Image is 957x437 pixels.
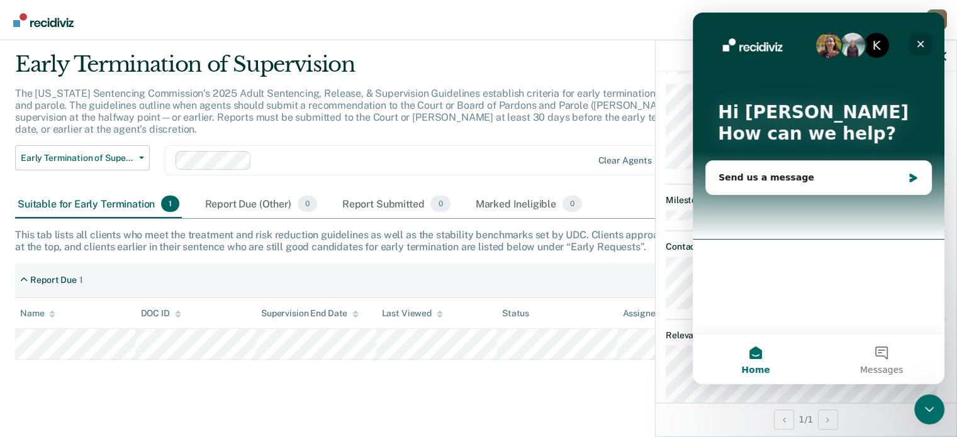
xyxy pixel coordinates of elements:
[622,308,681,319] div: Assigned to
[666,330,946,341] dt: Relevant Contact Notes
[20,308,55,319] div: Name
[21,153,134,163] span: Early Termination of Supervision
[473,191,585,218] div: Marked Ineligible
[927,9,947,30] div: J A
[15,229,942,253] div: This tab lists all clients who meet the treatment and risk reduction guidelines as well as the st...
[202,191,319,218] div: Report Due (Other)
[693,13,944,384] iframe: Intercom live chat
[261,308,359,319] div: Supervision End Date
[430,196,450,212] span: 0
[774,409,794,429] button: Previous Opportunity
[140,308,181,319] div: DOC ID
[818,409,838,429] button: Next Opportunity
[340,191,453,218] div: Report Submitted
[666,241,946,252] dt: Contact
[79,275,83,285] div: 1
[914,394,944,424] iframe: Intercom live chat
[298,196,317,212] span: 0
[13,13,74,27] img: Recidiviz
[15,191,182,218] div: Suitable for Early Termination
[562,196,582,212] span: 0
[598,155,651,166] div: Clear agents
[161,196,179,212] span: 1
[381,308,442,319] div: Last Viewed
[502,308,529,319] div: Status
[666,194,946,205] dt: Milestones
[30,275,77,285] div: Report Due
[15,87,732,136] p: The [US_STATE] Sentencing Commission’s 2025 Adult Sentencing, Release, & Supervision Guidelines e...
[15,52,733,87] div: Early Termination of Supervision
[656,402,956,436] div: 1 / 1
[927,9,947,30] button: Profile dropdown button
